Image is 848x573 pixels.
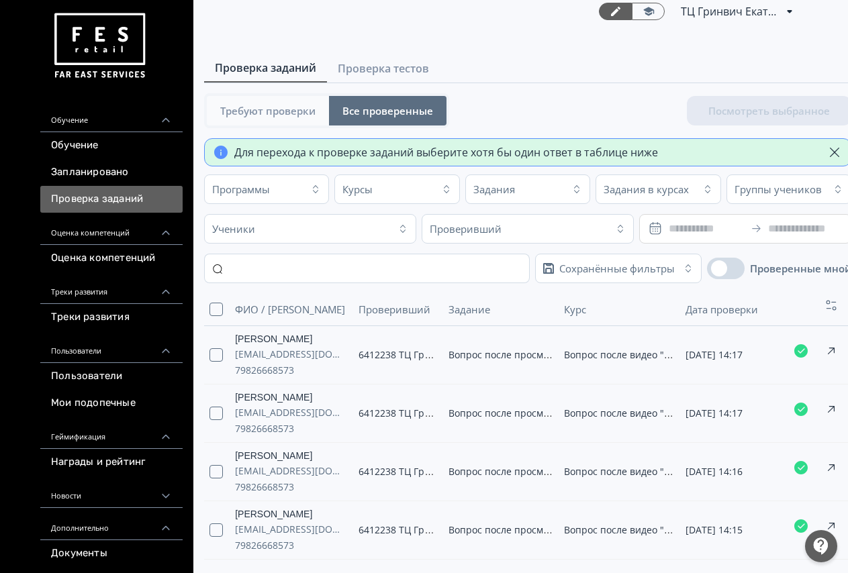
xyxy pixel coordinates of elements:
[342,183,373,196] div: Курсы
[422,214,634,244] button: Проверивший
[235,362,348,378] span: 79826668573
[564,465,750,478] span: Вопрос после видео "Предотвращение"
[234,144,658,160] div: Для перехода к проверке заданий выберите хотя бы один ответ в таблице ниже
[564,303,586,316] span: Курс
[359,523,543,536] span: 6412238 ТЦ Гринвич Екатеринбург СИН
[559,326,680,384] td: Вопрос после видео "Примерочная СИН"
[359,300,433,319] button: Проверивший
[564,348,756,361] span: Вопрос после видео "Примерочная СИН"
[465,174,590,204] button: Задания
[680,384,787,443] td: 04.09.2025 в 14:17
[473,183,515,196] div: Задания
[215,60,316,76] span: Проверка заданий
[430,222,502,236] div: Проверивший
[686,465,743,478] span: [DATE] 14:16
[40,508,183,540] div: Дополнительно
[681,3,782,19] span: ТЦ Гринвич Екатеринбург СИН 6412238
[596,174,720,204] button: Задания в курсах
[564,407,773,419] span: Вопрос после видео "Минипатрулирование"
[443,326,559,384] td: Вопрос после просмотра видео 😎
[353,501,443,560] td: 6412238 ТЦ Гринвич Екатеринбург СИН
[235,303,345,316] span: ФИО / [PERSON_NAME]
[449,303,490,316] span: Задание
[604,183,689,196] div: Задания в курсах
[40,476,183,508] div: Новости
[686,407,743,419] span: [DATE] 14:17
[449,348,609,361] span: Вопрос после просмотра видео 😎
[235,346,348,362] span: [EMAIL_ADDRESS][DOMAIN_NAME]
[40,159,183,186] a: Запланировано
[40,132,183,159] a: Обучение
[449,407,609,419] span: Вопрос после просмотра видео 😎
[686,348,743,361] span: [DATE] 14:17
[535,254,702,283] button: Сохранённые фильтры
[449,523,609,536] span: Вопрос после просмотра видео 😎
[40,363,183,390] a: Пользователи
[564,523,747,536] span: Вопрос после видео "Камеры на кассе"
[632,3,665,20] a: Переключиться в режим ученика
[353,443,443,501] td: 6412238 ТЦ Гринвич Екатеринбург СИН
[235,405,348,421] span: [EMAIL_ADDRESS][DOMAIN_NAME]
[235,521,348,537] span: [EMAIL_ADDRESS][DOMAIN_NAME]
[40,390,183,417] a: Мои подопечные
[40,417,183,449] div: Геймификация
[449,300,493,319] button: Задание
[353,384,443,443] td: 6412238 ТЦ Гринвич Екатеринбург СИН
[359,303,430,316] span: Проверивший
[207,96,329,125] button: Требуют проверки
[40,331,183,363] div: Пользователи
[40,449,183,476] a: Награды и рейтинг
[680,326,787,384] td: 04.09.2025 в 14:17
[235,507,348,521] a: [PERSON_NAME]
[443,501,559,560] td: Вопрос после просмотра видео 😎
[449,465,609,478] span: Вопрос после просмотра видео 😎
[235,448,348,463] a: [PERSON_NAME]
[334,174,459,204] button: Курсы
[235,537,348,554] span: 79826668573
[235,421,348,437] span: 79826668573
[40,304,183,331] a: Треки развития
[686,303,758,316] span: Дата проверки
[359,465,543,478] span: 6412238 ТЦ Гринвич Екатеринбург СИН
[686,523,743,536] span: [DATE] 14:15
[559,501,680,560] td: Вопрос после видео "Камеры на кассе"
[559,443,680,501] td: Вопрос после видео "Предотвращение"
[559,262,675,275] div: Сохранённые фильтры
[212,222,255,236] div: Ученики
[235,331,348,346] a: [PERSON_NAME]
[40,540,183,567] a: Документы
[220,104,316,117] span: Требуют проверки
[235,300,348,319] button: ФИО / [PERSON_NAME]
[40,245,183,272] a: Оценка компетенций
[338,60,429,76] span: Проверка тестов
[235,463,348,479] span: [EMAIL_ADDRESS][DOMAIN_NAME]
[329,96,446,125] button: Все проверенные
[235,479,348,495] span: 79826668573
[359,407,543,419] span: 6412238 ТЦ Гринвич Екатеринбург СИН
[680,443,787,501] td: 04.09.2025 в 14:16
[735,183,822,196] div: Группы учеников
[353,326,443,384] td: 6412238 ТЦ Гринвич Екатеринбург СИН
[204,214,416,244] button: Ученики
[51,8,148,84] img: https://files.teachbase.ru/system/account/57463/logo/medium-936fc5084dd2c598f50a98b9cbe0469a.png
[212,183,270,196] div: Программы
[443,443,559,501] td: Вопрос после просмотра видео 😎
[359,348,543,361] span: 6412238 ТЦ Гринвич Екатеринбург СИН
[40,186,183,213] a: Проверка заданий
[235,390,348,405] a: [PERSON_NAME]
[40,272,183,304] div: Треки развития
[559,384,680,443] td: Вопрос после видео "Минипатрулирование"
[342,104,433,117] span: Все проверенные
[443,384,559,443] td: Вопрос после просмотра видео 😎
[40,213,183,245] div: Оценка компетенций
[680,501,787,560] td: 04.09.2025 в 14:15
[564,300,589,319] button: Курс
[686,300,761,319] button: Дата проверки
[40,100,183,132] div: Обучение
[204,174,329,204] button: Программы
